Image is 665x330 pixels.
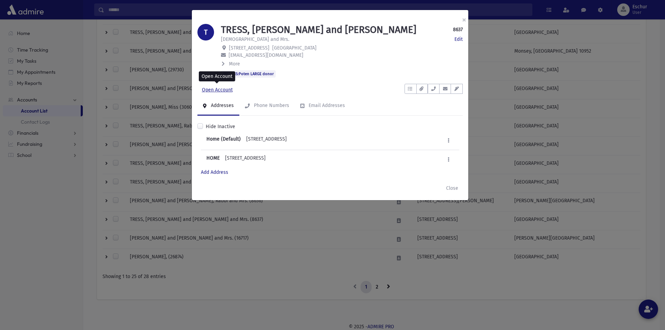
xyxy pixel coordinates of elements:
div: [STREET_ADDRESS] [225,154,266,164]
button: × [456,10,472,29]
b: HOME [206,154,220,164]
span: [STREET_ADDRESS] [229,45,269,51]
a: Open Account [197,84,237,96]
div: Addresses [210,102,234,108]
span: [EMAIL_ADDRESS][DOMAIN_NAME] [229,52,303,58]
div: Email Addresses [307,102,345,108]
a: Phone Numbers [239,96,295,116]
div: T [197,24,214,41]
span: More [229,61,240,67]
strong: 8637 [453,26,463,33]
div: Phone Numbers [252,102,289,108]
a: Email Addresses [295,96,351,116]
button: More [221,60,241,68]
b: Home (Default) [206,135,241,145]
button: Close [442,182,463,195]
a: Add Address [201,169,228,175]
a: Addresses [197,96,239,116]
span: [GEOGRAPHIC_DATA] [272,45,317,51]
h1: TRESS, [PERSON_NAME] and [PERSON_NAME] [221,24,416,36]
p: [DEMOGRAPHIC_DATA] and Mrs. [221,36,289,43]
div: [STREET_ADDRESS] [246,135,287,145]
div: Open Account [199,71,235,81]
a: Edit [454,36,463,43]
span: FLAGS:Poten LARGE donor [221,70,276,77]
label: Hide Inactive [206,123,235,130]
